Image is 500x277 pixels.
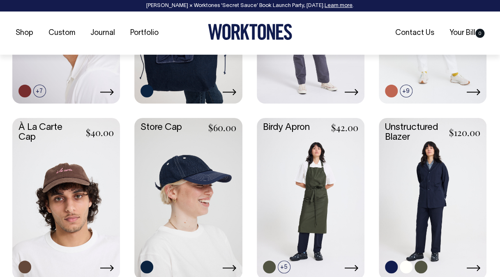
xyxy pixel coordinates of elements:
a: Contact Us [392,26,438,40]
div: [PERSON_NAME] × Worktones ‘Secret Sauce’ Book Launch Party, [DATE]. . [8,3,492,9]
span: +5 [278,261,290,273]
a: Custom [45,26,78,40]
a: Learn more [325,3,353,8]
a: Journal [87,26,118,40]
span: 0 [475,29,484,38]
a: Your Bill0 [446,26,488,40]
span: +9 [400,85,412,97]
a: Shop [12,26,37,40]
a: Portfolio [127,26,162,40]
span: +7 [33,85,46,97]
